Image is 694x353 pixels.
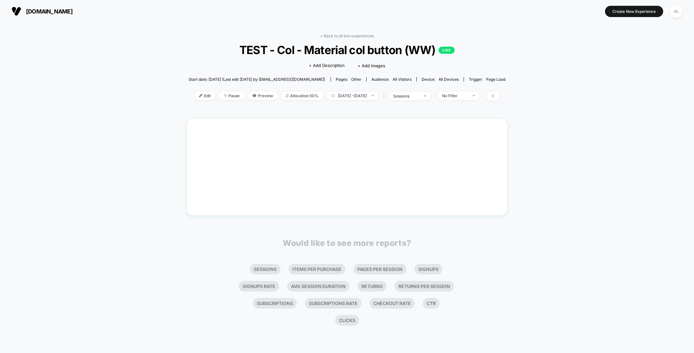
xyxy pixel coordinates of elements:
[326,91,378,100] span: [DATE] - [DATE]
[320,33,374,38] a: < Back to all live experiences
[335,315,359,326] li: Clicks
[253,298,297,309] li: Subscriptions
[10,6,75,16] button: [DOMAIN_NAME]
[393,77,412,82] span: All Visitors
[281,91,323,100] span: Allocation: 50%
[199,94,202,97] img: edit
[239,281,279,292] li: Signups Rate
[194,91,216,100] span: Edit
[423,298,440,309] li: Ctr
[12,6,21,16] img: Visually logo
[416,77,464,82] span: Device:
[250,264,280,274] li: Sessions
[469,77,505,82] div: Trigger:
[286,94,289,98] img: rebalance
[289,264,345,274] li: Items Per Purchase
[439,77,459,82] span: all devices
[351,77,361,82] span: other
[371,95,374,96] img: end
[248,91,278,100] span: Preview
[358,281,387,292] li: Returns
[414,264,442,274] li: Signups
[219,91,245,100] span: Pause
[424,95,426,97] img: end
[26,8,73,15] span: [DOMAIN_NAME]
[395,281,454,292] li: Returns Per Session
[486,77,505,82] span: Page Load
[204,43,490,57] span: TEST - Col - Material col button (WW)
[442,93,468,98] div: No Filter
[305,298,361,309] li: Subscriptions Rate
[473,95,475,96] img: end
[336,77,361,82] div: Pages:
[189,77,325,82] span: Start date: [DATE] (Last edit [DATE] by [EMAIL_ADDRESS][DOMAIN_NAME])
[382,91,388,101] span: |
[668,5,684,18] button: AL
[358,63,385,68] span: + Add Images
[670,5,682,18] div: AL
[331,94,335,97] img: calendar
[287,281,350,292] li: Avg Session Duration
[309,62,345,69] span: + Add Description
[393,94,419,98] div: sessions
[224,94,227,97] img: end
[605,6,663,17] button: Create New Experience
[369,298,415,309] li: Checkout Rate
[353,264,406,274] li: Pages Per Session
[439,47,455,54] p: LIVE
[371,77,412,82] div: Audience:
[283,238,411,248] p: Would like to see more reports?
